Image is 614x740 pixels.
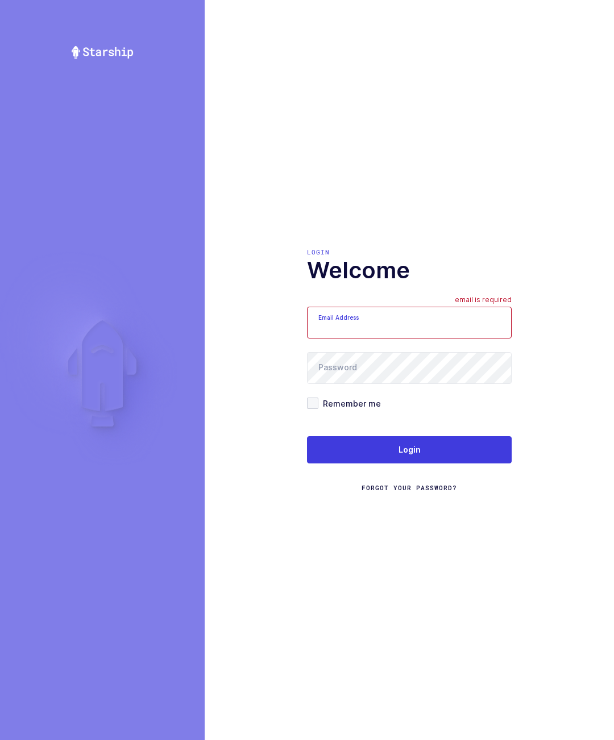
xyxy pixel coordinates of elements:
h1: Welcome [307,257,512,284]
input: Email Address [307,307,512,338]
img: Starship [70,45,134,59]
button: Login [307,436,512,463]
a: Forgot Your Password? [362,483,457,492]
span: Remember me [318,398,381,409]
span: Login [399,444,421,455]
div: Login [307,248,512,257]
input: Password [307,352,512,384]
div: email is required [455,295,512,307]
